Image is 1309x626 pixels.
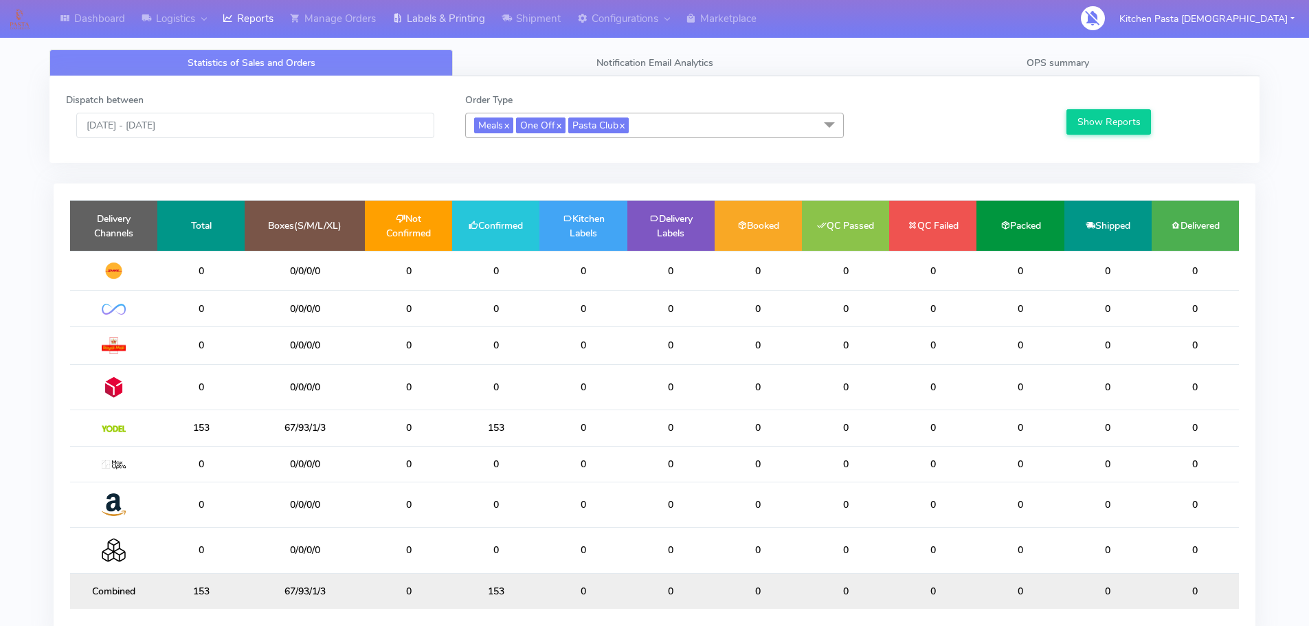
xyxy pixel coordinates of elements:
img: Collection [102,538,126,562]
td: 0 [1064,364,1152,410]
td: 0 [627,446,715,482]
td: 0 [1064,573,1152,609]
td: 0 [889,364,976,410]
td: 0 [452,364,539,410]
td: 0 [627,291,715,326]
td: 0 [1064,291,1152,326]
td: Booked [715,201,802,251]
img: Yodel [102,425,126,432]
button: Kitchen Pasta [DEMOGRAPHIC_DATA] [1109,5,1305,33]
td: 0 [539,291,627,326]
td: 0 [976,326,1064,364]
ul: Tabs [49,49,1260,76]
td: 0 [452,291,539,326]
span: One Off [516,118,566,133]
td: 0 [889,573,976,609]
td: Shipped [1064,201,1152,251]
td: 0 [1152,251,1239,291]
span: Statistics of Sales and Orders [188,56,315,69]
td: 0 [715,364,802,410]
td: 0 [539,528,627,573]
td: Delivered [1152,201,1239,251]
td: 0 [802,573,889,609]
td: 0 [365,573,452,609]
td: 0 [157,364,245,410]
td: 0 [539,446,627,482]
img: DPD [102,375,126,399]
td: 0 [715,573,802,609]
td: 0 [627,573,715,609]
td: 0 [976,291,1064,326]
td: 0 [365,326,452,364]
td: 0 [976,410,1064,446]
td: 0 [539,410,627,446]
td: 0 [976,446,1064,482]
td: 0 [452,251,539,291]
td: 0 [1152,326,1239,364]
td: 0 [157,446,245,482]
td: 0 [715,528,802,573]
img: Royal Mail [102,337,126,354]
td: Delivery Channels [70,201,157,251]
td: 0 [365,291,452,326]
td: 0 [802,482,889,527]
td: 0 [715,410,802,446]
td: 67/93/1/3 [245,573,365,609]
td: 0/0/0/0 [245,291,365,326]
td: 0 [802,528,889,573]
td: 0 [802,326,889,364]
td: 0 [889,446,976,482]
img: Amazon [102,493,126,517]
td: Delivery Labels [627,201,715,251]
a: x [555,118,561,132]
td: 0 [539,251,627,291]
td: 0 [452,326,539,364]
td: QC Failed [889,201,976,251]
td: 0 [1064,251,1152,291]
a: x [503,118,509,132]
td: 153 [157,410,245,446]
td: 0 [539,364,627,410]
td: 0 [365,364,452,410]
td: 0 [157,291,245,326]
td: 0 [452,446,539,482]
td: 153 [157,573,245,609]
td: 0 [1064,326,1152,364]
td: 0 [889,482,976,527]
input: Pick the Daterange [76,113,434,138]
td: 0 [1152,446,1239,482]
td: 0 [365,251,452,291]
span: Pasta Club [568,118,629,133]
td: 0 [627,326,715,364]
td: Not Confirmed [365,201,452,251]
td: Total [157,201,245,251]
td: 0/0/0/0 [245,364,365,410]
td: 0 [889,326,976,364]
td: 0 [627,482,715,527]
td: 153 [452,573,539,609]
td: 0 [976,573,1064,609]
td: 0 [1152,291,1239,326]
td: 0 [976,528,1064,573]
td: QC Passed [802,201,889,251]
td: 0 [365,446,452,482]
td: 0 [715,446,802,482]
span: OPS summary [1027,56,1089,69]
td: 0 [802,410,889,446]
td: 0 [157,251,245,291]
td: 0 [365,482,452,527]
td: 0 [365,410,452,446]
td: 153 [452,410,539,446]
td: 0 [1152,410,1239,446]
td: 0 [889,410,976,446]
td: 0 [802,446,889,482]
td: 0 [715,326,802,364]
td: 0 [157,528,245,573]
td: 0 [976,482,1064,527]
td: Confirmed [452,201,539,251]
label: Dispatch between [66,93,144,107]
td: 0 [539,326,627,364]
td: 0/0/0/0 [245,528,365,573]
td: 0 [889,291,976,326]
td: 0/0/0/0 [245,482,365,527]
